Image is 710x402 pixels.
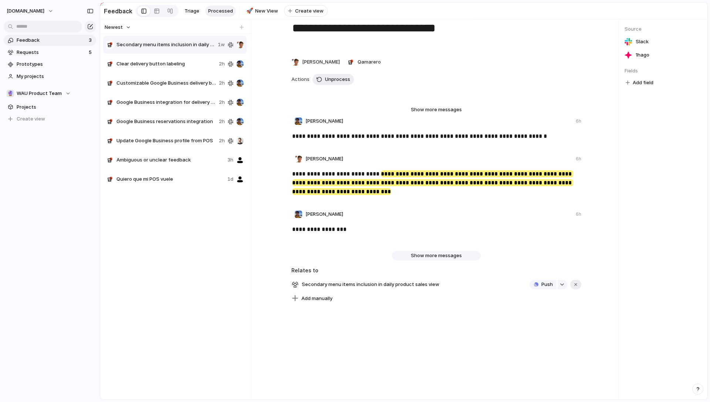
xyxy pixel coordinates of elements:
span: 2h [219,99,225,106]
button: 🚀 [245,7,253,15]
button: Qamarero [345,56,383,68]
button: Create view [4,113,96,125]
span: Ambiguous or unclear feedback [116,156,224,164]
div: 6h [576,118,581,125]
span: Customizable Google Business delivery button color [116,79,216,87]
button: Newest [104,23,132,32]
button: 🔮WAU Product Team [4,88,96,99]
span: [PERSON_NAME] [302,58,340,66]
span: Newest [105,24,123,31]
a: Triage [182,6,202,17]
button: Unprocess [312,74,354,85]
span: Unprocess [325,76,350,83]
span: Fields [625,67,701,75]
span: Actions [291,76,310,83]
button: Create view [284,5,328,17]
span: 1h ago [636,51,649,59]
div: 🚀 [246,7,251,15]
button: Show more messages [392,105,481,115]
span: Feedback [17,37,87,44]
span: Show more messages [411,252,462,259]
span: Secondary menu items inclusion in daily product sales view [116,41,215,48]
a: My projects [4,71,96,82]
span: 1w [218,41,225,48]
h2: Feedback [104,7,132,16]
div: 🔮 [7,90,14,97]
span: Triage [185,7,199,15]
span: Processed [208,7,233,15]
span: 2h [219,118,225,125]
span: Clear delivery button labeling [116,60,216,68]
span: Secondary menu items inclusion in daily product sales view [300,279,442,290]
span: Add field [633,79,653,86]
span: Google Business reservations integration [116,118,216,125]
span: Add manually [301,295,332,302]
div: 6h [576,211,581,218]
button: [PERSON_NAME] [289,56,342,68]
span: Prototypes [17,61,94,68]
h3: Relates to [291,266,581,274]
span: WAU Product Team [17,90,62,97]
span: Create view [295,7,324,15]
span: [DOMAIN_NAME] [7,7,44,15]
span: 2h [219,60,225,68]
span: 2h [219,137,225,144]
span: Push [541,281,553,288]
a: Requests5 [4,47,96,58]
a: Projects [4,102,96,113]
span: 3h [227,156,233,164]
span: 5 [89,49,93,56]
span: [PERSON_NAME] [305,211,343,218]
button: Push [530,280,557,289]
div: 6h [576,156,581,162]
span: Qamarero [358,58,381,66]
a: Prototypes [4,59,96,70]
span: Quiero que mi POS vuele [116,176,224,183]
a: Slack [625,37,701,47]
button: Add field [625,78,655,88]
span: New View [255,7,278,15]
span: Show more messages [411,106,462,113]
a: Feedback3 [4,35,96,46]
span: 1d [227,176,233,183]
button: Add manually [289,293,335,304]
span: [PERSON_NAME] [305,155,343,163]
span: 3 [89,37,93,44]
button: [DOMAIN_NAME] [3,5,57,17]
span: Requests [17,49,87,56]
span: Source [625,25,701,33]
span: Create view [17,115,45,123]
a: Processed [205,6,236,17]
span: Projects [17,103,94,111]
span: Slack [636,38,649,45]
span: My projects [17,73,94,80]
span: Update Google Business profile from POS [116,137,216,144]
span: [PERSON_NAME] [305,117,343,125]
button: Show more messages [392,251,481,260]
span: 2h [219,79,225,87]
a: 🚀New View [242,6,281,17]
span: Google Business integration for delivery orders [116,99,216,106]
